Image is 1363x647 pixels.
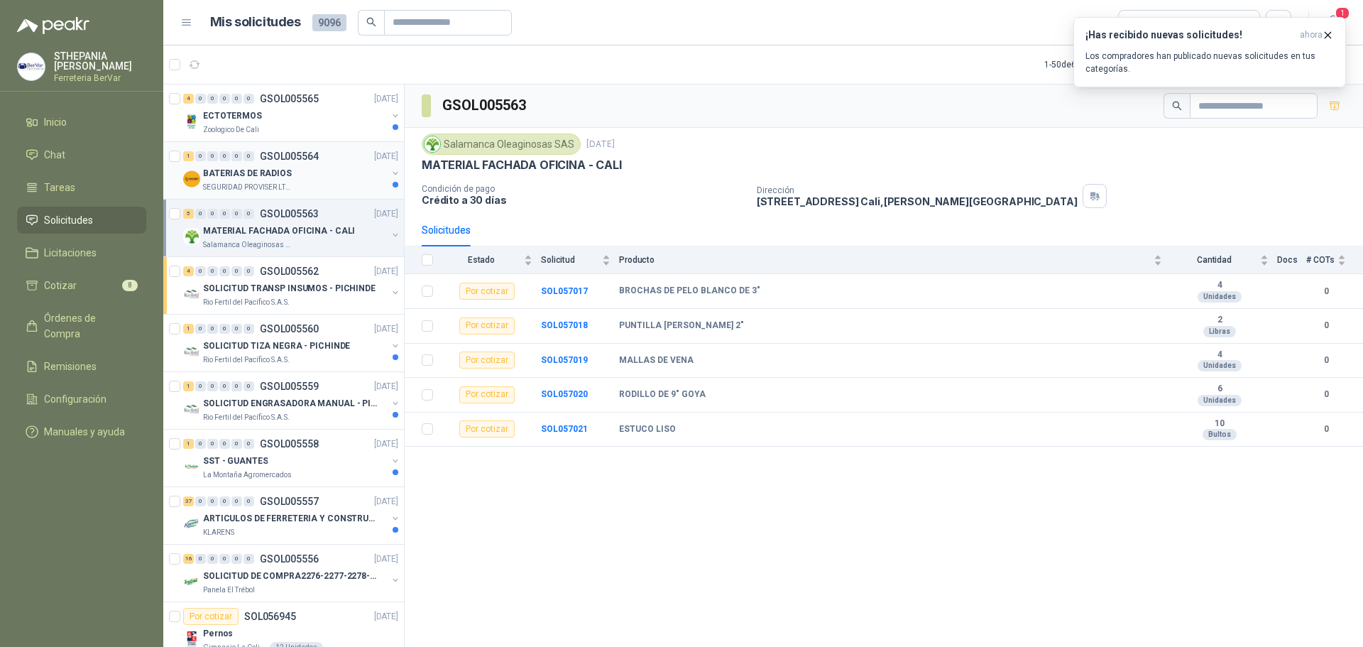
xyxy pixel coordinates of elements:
[260,266,319,276] p: GSOL005562
[44,278,77,293] span: Cotizar
[183,286,200,303] img: Company Logo
[183,496,194,506] div: 37
[243,209,254,219] div: 0
[1306,423,1346,436] b: 0
[195,381,206,391] div: 0
[207,381,218,391] div: 0
[243,266,254,276] div: 0
[183,228,200,245] img: Company Logo
[260,324,319,334] p: GSOL005560
[231,151,242,161] div: 0
[243,554,254,564] div: 0
[183,320,401,366] a: 1 0 0 0 0 0 GSOL005560[DATE] Company LogoSOLICITUD TIZA NEGRA - PICHINDERio Fertil del Pacífico S...
[44,245,97,261] span: Licitaciones
[54,51,146,71] p: STHEPANIA [PERSON_NAME]
[541,246,619,274] th: Solicitud
[203,297,290,308] p: Rio Fertil del Pacífico S.A.S.
[17,239,146,266] a: Licitaciones
[422,194,745,206] p: Crédito a 30 días
[1172,101,1182,111] span: search
[231,496,242,506] div: 0
[231,439,242,449] div: 0
[219,381,230,391] div: 0
[1300,29,1323,41] span: ahora
[1198,395,1242,406] div: Unidades
[260,151,319,161] p: GSOL005564
[619,255,1151,265] span: Producto
[195,554,206,564] div: 0
[219,151,230,161] div: 0
[219,266,230,276] div: 0
[195,439,206,449] div: 0
[374,437,398,451] p: [DATE]
[541,320,588,330] a: SOL057018
[422,222,471,238] div: Solicitudes
[231,381,242,391] div: 0
[619,389,706,401] b: RODILLO DE 9" GOYA
[1085,29,1294,41] h3: ¡Has recibido nuevas solicitudes!
[195,94,206,104] div: 0
[374,265,398,278] p: [DATE]
[1306,388,1346,401] b: 0
[44,114,67,130] span: Inicio
[1198,360,1242,371] div: Unidades
[17,109,146,136] a: Inicio
[195,266,206,276] div: 0
[17,418,146,445] a: Manuales y ayuda
[243,94,254,104] div: 0
[459,352,515,369] div: Por cotizar
[1203,429,1237,440] div: Bultos
[422,158,621,173] p: MATERIAL FACHADA OFICINA - CALI
[442,255,521,265] span: Estado
[44,212,93,228] span: Solicitudes
[1171,255,1257,265] span: Cantidad
[17,174,146,201] a: Tareas
[183,608,239,625] div: Por cotizar
[210,12,301,33] h1: Mis solicitudes
[203,354,290,366] p: Rio Fertil del Pacífico S.A.S.
[757,195,1078,207] p: [STREET_ADDRESS] Cali , [PERSON_NAME][GEOGRAPHIC_DATA]
[207,266,218,276] div: 0
[757,185,1078,195] p: Dirección
[541,424,588,434] b: SOL057021
[183,435,401,481] a: 1 0 0 0 0 0 GSOL005558[DATE] Company LogoSST - GUANTESLa Montaña Agromercados
[219,496,230,506] div: 0
[203,224,355,238] p: MATERIAL FACHADA OFICINA - CALI
[1306,319,1346,332] b: 0
[243,151,254,161] div: 0
[366,17,376,27] span: search
[183,516,200,533] img: Company Logo
[203,397,380,411] p: SOLICITUD ENGRASADORA MANUAL - PICHINDE
[195,496,206,506] div: 0
[243,496,254,506] div: 0
[207,496,218,506] div: 0
[459,420,515,437] div: Por cotizar
[183,378,401,423] a: 1 0 0 0 0 0 GSOL005559[DATE] Company LogoSOLICITUD ENGRASADORA MANUAL - PICHINDERio Fertil del Pa...
[183,209,194,219] div: 5
[374,150,398,163] p: [DATE]
[183,94,194,104] div: 4
[459,386,515,403] div: Por cotizar
[183,439,194,449] div: 1
[243,381,254,391] div: 0
[619,286,760,297] b: BROCHAS DE PELO BLANCO DE 3"
[442,246,541,274] th: Estado
[1085,50,1334,75] p: Los compradores han publicado nuevas solicitudes en tus categorías.
[17,272,146,299] a: Cotizar8
[1171,315,1269,326] b: 2
[183,458,200,475] img: Company Logo
[541,355,588,365] a: SOL057019
[122,280,138,291] span: 8
[422,134,581,155] div: Salamanca Oleaginosas SAS
[1306,246,1363,274] th: # COTs
[183,493,401,538] a: 37 0 0 0 0 0 GSOL005557[DATE] Company LogoARTICULOS DE FERRETERIA Y CONSTRUCCION EN GENERALKLARENS
[541,255,599,265] span: Solicitud
[203,167,292,180] p: BATERIAS DE RADIOS
[195,324,206,334] div: 0
[541,286,588,296] b: SOL057017
[183,554,194,564] div: 16
[203,469,292,481] p: La Montaña Agromercados
[1073,17,1346,87] button: ¡Has recibido nuevas solicitudes!ahora Los compradores han publicado nuevas solicitudes en tus ca...
[374,380,398,393] p: [DATE]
